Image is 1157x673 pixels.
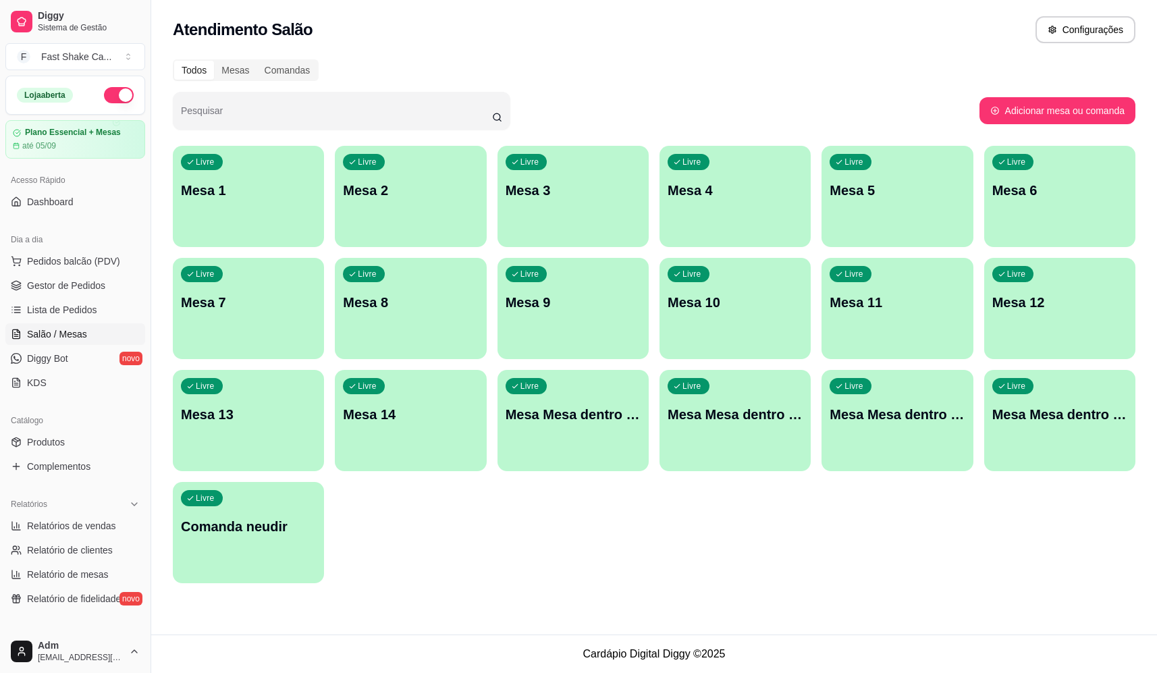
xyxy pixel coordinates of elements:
[358,157,377,167] p: Livre
[5,626,145,647] div: Gerenciar
[27,460,90,473] span: Complementos
[27,279,105,292] span: Gestor de Pedidos
[335,258,486,359] button: LivreMesa 8
[5,5,145,38] a: DiggySistema de Gestão
[830,405,965,424] p: Mesa Mesa dentro verde
[181,405,316,424] p: Mesa 13
[335,370,486,471] button: LivreMesa 14
[27,519,116,533] span: Relatórios de vendas
[1035,16,1135,43] button: Configurações
[181,109,492,123] input: Pesquisar
[343,405,478,424] p: Mesa 14
[5,456,145,477] a: Complementos
[506,181,641,200] p: Mesa 3
[22,140,56,151] article: até 05/09
[844,157,863,167] p: Livre
[151,635,1157,673] footer: Cardápio Digital Diggy © 2025
[5,372,145,394] a: KDS
[5,515,145,537] a: Relatórios de vendas
[5,564,145,585] a: Relatório de mesas
[520,381,539,392] p: Livre
[38,22,140,33] span: Sistema de Gestão
[196,269,215,279] p: Livre
[38,640,124,652] span: Adm
[1007,381,1026,392] p: Livre
[343,181,478,200] p: Mesa 2
[25,128,121,138] article: Plano Essencial + Mesas
[358,381,377,392] p: Livre
[173,258,324,359] button: LivreMesa 7
[979,97,1135,124] button: Adicionar mesa ou comanda
[497,370,649,471] button: LivreMesa Mesa dentro azul
[196,381,215,392] p: Livre
[27,592,121,605] span: Relatório de fidelidade
[38,652,124,663] span: [EMAIL_ADDRESS][DOMAIN_NAME]
[173,19,313,41] h2: Atendimento Salão
[844,381,863,392] p: Livre
[497,146,649,247] button: LivreMesa 3
[27,327,87,341] span: Salão / Mesas
[506,293,641,312] p: Mesa 9
[5,588,145,610] a: Relatório de fidelidadenovo
[992,181,1127,200] p: Mesa 6
[984,258,1135,359] button: LivreMesa 12
[822,146,973,247] button: LivreMesa 5
[17,50,30,63] span: F
[27,543,113,557] span: Relatório de clientes
[5,539,145,561] a: Relatório de clientes
[1007,269,1026,279] p: Livre
[5,635,145,668] button: Adm[EMAIL_ADDRESS][DOMAIN_NAME]
[27,435,65,449] span: Produtos
[520,157,539,167] p: Livre
[5,299,145,321] a: Lista de Pedidos
[668,181,803,200] p: Mesa 4
[196,157,215,167] p: Livre
[173,146,324,247] button: LivreMesa 1
[992,293,1127,312] p: Mesa 12
[660,370,811,471] button: LivreMesa Mesa dentro laranja
[196,493,215,504] p: Livre
[830,293,965,312] p: Mesa 11
[984,146,1135,247] button: LivreMesa 6
[27,568,109,581] span: Relatório de mesas
[41,50,111,63] div: Fast Shake Ca ...
[682,381,701,392] p: Livre
[5,275,145,296] a: Gestor de Pedidos
[5,229,145,250] div: Dia a dia
[257,61,318,80] div: Comandas
[668,405,803,424] p: Mesa Mesa dentro laranja
[844,269,863,279] p: Livre
[682,269,701,279] p: Livre
[5,431,145,453] a: Produtos
[27,254,120,268] span: Pedidos balcão (PDV)
[5,120,145,159] a: Plano Essencial + Mesasaté 05/09
[660,258,811,359] button: LivreMesa 10
[5,323,145,345] a: Salão / Mesas
[5,43,145,70] button: Select a team
[174,61,214,80] div: Todos
[1007,157,1026,167] p: Livre
[343,293,478,312] p: Mesa 8
[27,352,68,365] span: Diggy Bot
[5,169,145,191] div: Acesso Rápido
[5,250,145,272] button: Pedidos balcão (PDV)
[520,269,539,279] p: Livre
[27,376,47,389] span: KDS
[181,293,316,312] p: Mesa 7
[38,10,140,22] span: Diggy
[104,87,134,103] button: Alterar Status
[17,88,73,103] div: Loja aberta
[992,405,1127,424] p: Mesa Mesa dentro vermelha
[173,482,324,583] button: LivreComanda neudir
[822,258,973,359] button: LivreMesa 11
[984,370,1135,471] button: LivreMesa Mesa dentro vermelha
[335,146,486,247] button: LivreMesa 2
[830,181,965,200] p: Mesa 5
[181,517,316,536] p: Comanda neudir
[358,269,377,279] p: Livre
[173,370,324,471] button: LivreMesa 13
[181,181,316,200] p: Mesa 1
[5,191,145,213] a: Dashboard
[11,499,47,510] span: Relatórios
[682,157,701,167] p: Livre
